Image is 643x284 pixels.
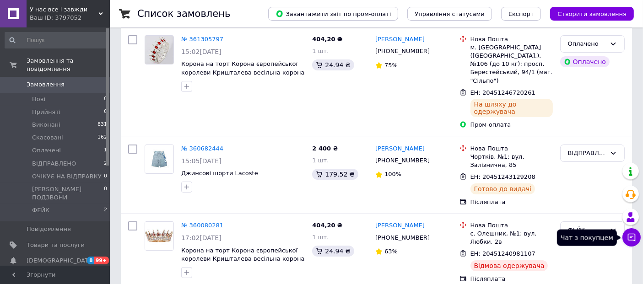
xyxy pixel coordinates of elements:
[32,108,60,116] span: Прийняті
[470,145,553,153] div: Нова Пошта
[268,7,398,21] button: Завантажити звіт по пром-оплаті
[27,225,71,233] span: Повідомлення
[145,35,174,64] a: Фото товару
[375,221,425,230] a: [PERSON_NAME]
[104,146,107,155] span: 1
[384,248,398,255] span: 63%
[560,56,610,67] div: Оплачено
[312,59,354,70] div: 24.94 ₴
[415,11,485,17] span: Управління статусами
[470,260,548,271] div: Відмова одержувача
[470,230,553,246] div: с. Олешник, №1: вул. Любки, 2в
[312,157,329,164] span: 1 шт.
[137,8,230,19] h1: Список замовлень
[470,221,553,230] div: Нова Пошта
[550,7,634,21] button: Створити замовлення
[181,145,223,152] a: № 360682444
[501,7,541,21] button: Експорт
[181,170,258,177] a: Джинсові шорти Lacoste
[32,146,61,155] span: Оплачені
[32,121,60,129] span: Виконані
[181,60,304,93] a: Корона на торт Корона європейської королеви Кришталева весільна корона [PERSON_NAME] Театражна ті...
[145,221,174,251] a: Фото товару
[32,134,63,142] span: Скасовані
[32,95,45,103] span: Нові
[470,153,553,169] div: Чортків, №1: вул. Залізнична, 85
[557,11,627,17] span: Створити замовлення
[27,80,65,89] span: Замовлення
[104,172,107,181] span: 0
[148,145,170,173] img: Фото товару
[97,134,107,142] span: 162
[32,206,49,214] span: ФЕЙК
[407,7,492,21] button: Управління статусами
[32,172,102,181] span: ОЧІКУЄ НА ВІДПРАВКУ
[276,10,391,18] span: Завантажити звіт по пром-оплаті
[181,222,223,229] a: № 360080281
[104,95,107,103] span: 0
[27,257,94,265] span: [DEMOGRAPHIC_DATA]
[145,36,173,64] img: Фото товару
[312,222,342,229] span: 404,20 ₴
[312,36,342,43] span: 404,20 ₴
[541,10,634,17] a: Створити замовлення
[104,160,107,168] span: 2
[312,246,354,257] div: 24.94 ₴
[568,225,606,235] div: ФЕЙК
[373,232,432,244] div: [PHONE_NUMBER]
[30,5,98,14] span: У нас все і завжди
[312,48,329,54] span: 1 шт.
[470,99,553,117] div: На шляху до одержувача
[375,145,425,153] a: [PERSON_NAME]
[30,14,110,22] div: Ваш ID: 3797052
[94,257,109,264] span: 99+
[312,234,329,241] span: 1 шт.
[104,206,107,214] span: 2
[470,183,535,194] div: Готово до видачі
[384,62,398,69] span: 75%
[87,257,94,264] span: 8
[470,198,553,206] div: Післяплата
[104,108,107,116] span: 0
[508,11,534,17] span: Експорт
[568,149,606,158] div: ВІДПРАВЛЕНО
[557,230,617,246] div: Чат з покупцем
[27,57,110,73] span: Замовлення та повідомлення
[375,35,425,44] a: [PERSON_NAME]
[181,247,304,279] a: Корона на торт Корона європейської королеви Кришталева весільна корона [PERSON_NAME] Театражна ті...
[5,32,108,48] input: Пошук
[181,36,223,43] a: № 361305797
[470,275,553,283] div: Післяплата
[568,39,606,49] div: Оплачено
[27,241,85,249] span: Товари та послуги
[470,35,553,43] div: Нова Пошта
[32,185,104,202] span: [PERSON_NAME] ПОДЗВОНИ
[312,169,358,180] div: 179.52 ₴
[622,228,641,246] button: Чат з покупцем
[181,234,222,241] span: 17:02[DATE]
[104,185,107,202] span: 0
[470,173,535,180] span: ЕН: 20451243129208
[97,121,107,129] span: 831
[470,89,535,96] span: ЕН: 20451246720261
[384,171,401,177] span: 100%
[470,43,553,85] div: м. [GEOGRAPHIC_DATA] ([GEOGRAPHIC_DATA].), №106 (до 10 кг): просп. Берестейський, 94/1 (маг. "Сіл...
[181,48,222,55] span: 15:02[DATE]
[373,45,432,57] div: [PHONE_NUMBER]
[312,145,338,152] span: 2 400 ₴
[470,250,535,257] span: ЕН: 20451240981107
[145,145,174,174] a: Фото товару
[32,160,76,168] span: ВІДПРАВЛЕНО
[181,157,222,165] span: 15:05[DATE]
[470,121,553,129] div: Пром-оплата
[373,155,432,166] div: [PHONE_NUMBER]
[145,222,173,250] img: Фото товару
